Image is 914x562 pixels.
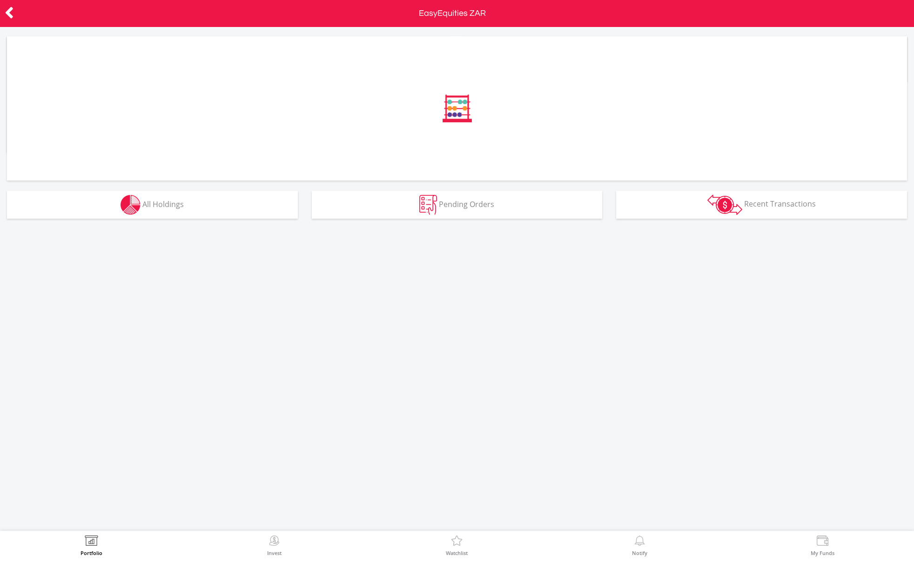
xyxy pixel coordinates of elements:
span: Recent Transactions [744,199,816,209]
button: All Holdings [7,191,298,219]
img: Watchlist [450,535,464,549]
img: View Funds [815,535,830,549]
label: Notify [632,550,647,555]
img: transactions-zar-wht.png [707,194,742,215]
label: My Funds [811,550,834,555]
a: Watchlist [446,535,468,555]
label: Invest [267,550,282,555]
span: All Holdings [142,199,184,209]
img: pending_instructions-wht.png [419,195,437,215]
a: Invest [267,535,282,555]
a: Notify [632,535,647,555]
img: Invest Now [267,535,282,549]
label: Watchlist [446,550,468,555]
a: My Funds [811,535,834,555]
a: Portfolio [81,535,102,555]
span: Pending Orders [439,199,494,209]
img: holdings-wht.png [121,195,141,215]
label: Portfolio [81,550,102,555]
button: Pending Orders [312,191,603,219]
button: Recent Transactions [616,191,907,219]
img: View Notifications [632,535,647,549]
img: View Portfolio [84,535,99,549]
